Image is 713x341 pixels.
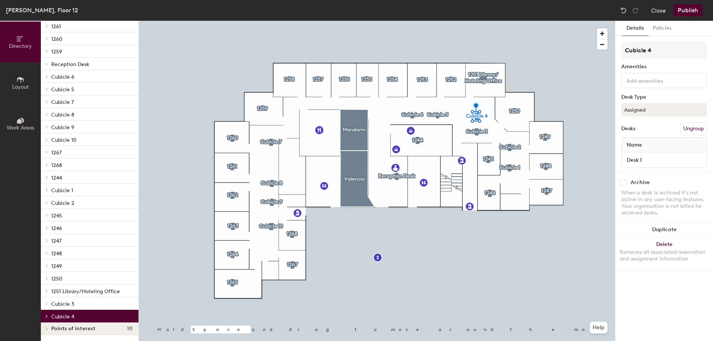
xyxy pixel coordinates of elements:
button: Publish [673,4,703,16]
span: Cubicle 10 [51,137,76,143]
span: 1259 [51,49,62,55]
button: DeleteRemoves all associated reservation and assignment information [615,237,713,270]
span: 10 [127,326,133,332]
span: 1248 [51,250,62,257]
span: 1249 [51,263,62,269]
span: Cubicle 2 [51,200,74,206]
span: 1250 [51,276,62,282]
button: Ungroup [680,122,707,135]
input: Unnamed desk [623,155,705,165]
div: [PERSON_NAME], Floor 12 [6,6,78,15]
input: Add amenities [625,76,692,85]
span: 1267 [51,150,62,156]
div: Amenities [621,64,707,70]
span: 1251 Library/Hoteling Office [51,288,120,295]
span: Work Areas [7,125,34,131]
span: Points of interest [51,326,95,332]
span: 1260 [51,36,62,42]
span: Cubicle 4 [51,314,74,320]
div: Desk Type [621,94,707,100]
span: Cubicle 6 [51,74,74,80]
span: 1268 [51,162,62,168]
div: Archive [631,180,650,186]
img: Redo [632,7,639,14]
span: Cubicle 5 [51,86,74,93]
img: Undo [620,7,627,14]
button: Assigned [621,103,707,117]
span: Layout [12,84,29,90]
button: Details [622,21,648,36]
span: Cubicle 3 [51,301,74,307]
span: 1247 [51,238,62,244]
span: Name [623,138,646,152]
span: Cubicle 9 [51,124,74,131]
span: 1245 [51,213,62,219]
button: Duplicate [615,222,713,237]
button: Close [651,4,666,16]
button: Policies [648,21,676,36]
span: Reception Desk [51,61,89,68]
span: Cubicle 7 [51,99,74,105]
div: When a desk is archived it's not active in any user-facing features. Your organization is not bil... [621,190,707,216]
span: Directory [9,43,32,49]
div: Removes all associated reservation and assignment information [620,249,709,262]
span: 1261 [51,23,61,30]
span: 1246 [51,225,62,232]
span: Cubicle 8 [51,112,74,118]
span: Cubicle 1 [51,187,73,194]
span: 1244 [51,175,62,181]
button: Help [590,322,608,334]
div: Desks [621,126,635,132]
